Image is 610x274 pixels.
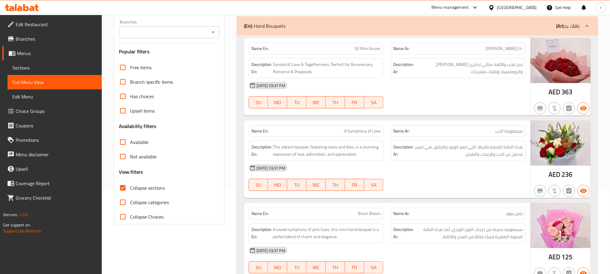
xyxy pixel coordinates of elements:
[531,120,591,166] img: A_Symphony_of_Love638936345841583989.jpg
[251,143,272,158] strong: Description En:
[251,98,266,107] span: SU
[2,147,102,162] a: Menu disclaimer
[367,263,381,272] span: SA
[130,184,165,191] span: Collapse sections
[549,251,560,263] span: AED
[600,4,602,11] span: r
[347,263,362,272] span: FR
[19,211,28,219] span: 1.0.0
[119,123,157,130] h3: Availability filters
[2,176,102,191] a: Coverage Report
[16,194,97,201] span: Grocery Checklist
[8,61,102,75] a: Sections
[328,98,343,107] span: TH
[328,263,343,272] span: TH
[270,181,285,189] span: MO
[130,153,157,160] span: Not available
[2,17,102,32] a: Edit Restaurant
[415,226,523,241] span: سيمفونية جميلة من درجات اللون الوردي، تُعد هذه الباقة اليدوية الصغيرة مزيجًا مثاليًا من السحر وال...
[549,86,560,98] span: AED
[209,28,217,36] button: Open
[3,211,18,219] span: Version:
[556,22,580,30] p: باقات يد
[486,45,523,52] span: ٥٠ [PERSON_NAME]
[251,210,269,217] strong: Name En:
[273,226,381,241] span: A sweet symphony of pink hues, this mini hand bouquet is a perfect blend of charm and elegance.
[577,185,590,197] button: Available
[273,61,381,76] span: Symbol of Love & Togetherness. Perfect for Anniversary, Romance & Proposals.
[16,165,97,173] span: Upsell
[12,64,97,71] span: Sections
[562,86,572,98] span: 363
[119,169,143,176] h3: View filters
[495,128,523,134] span: سيمفونية الحب
[367,98,381,107] span: SA
[556,21,564,30] b: (Ar):
[309,181,323,189] span: WE
[16,151,97,158] span: Menu disclaimer
[577,102,590,114] button: Available
[251,61,272,76] strong: Description En:
[563,102,575,114] button: Not has choices
[2,32,102,46] a: Branches
[268,261,287,273] button: MO
[17,50,97,57] span: Menus
[393,61,413,76] strong: Description Ar:
[268,96,287,108] button: MO
[562,251,572,263] span: 125
[16,107,97,115] span: Choice Groups
[254,165,288,171] span: [DATE] 03:37 PM
[549,102,561,114] button: Purchased item
[16,180,97,187] span: Coverage Report
[345,261,364,273] button: FR
[119,48,219,55] h3: Popular filters
[345,179,364,191] button: FR
[364,96,384,108] button: SA
[130,93,154,100] span: Has choices
[2,46,102,61] a: Menus
[531,203,591,248] img: Blush_Bloom638936345981920059.jpg
[16,35,97,42] span: Branches
[307,261,326,273] button: WE
[270,98,285,107] span: MO
[347,98,362,107] span: FR
[12,93,97,100] span: Edit Menu
[415,61,523,76] span: رمز للحب والألفة. مثالي لذكرى سنوية، والرومانسية، وطلبات مقترحات
[506,210,523,217] span: بلش بلوم
[290,98,304,107] span: TU
[268,179,287,191] button: MO
[12,79,97,86] span: Full Menu View
[287,261,307,273] button: TU
[354,45,381,52] span: 50 Mini Kisses
[549,185,561,197] button: Purchased item
[130,213,163,220] span: Collapse Choices
[393,143,413,158] strong: Description Ar:
[130,139,148,146] span: Available
[130,107,155,114] span: Upsell items
[16,136,97,144] span: Promotions
[8,89,102,104] a: Edit Menu
[497,4,537,11] div: [GEOGRAPHIC_DATA]
[393,128,409,134] strong: Name Ar:
[562,169,572,180] span: 236
[309,263,323,272] span: WE
[251,45,269,52] strong: Name En:
[244,21,253,30] b: (En):
[326,179,345,191] button: TH
[8,75,102,89] a: Full Menu View
[130,64,151,71] span: Free items
[326,96,345,108] button: TH
[432,4,469,11] div: Menu-management
[309,98,323,107] span: WE
[531,38,591,83] img: 50_Mini_Kisses638936345680056784.jpg
[3,221,31,229] span: Get support on:
[367,181,381,189] span: SA
[549,169,560,180] span: AED
[345,96,364,108] button: FR
[344,128,381,134] span: A Symphony of Love
[364,179,384,191] button: SA
[326,261,345,273] button: TH
[249,261,268,273] button: SU
[290,263,304,272] span: TU
[2,118,102,133] a: Coupons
